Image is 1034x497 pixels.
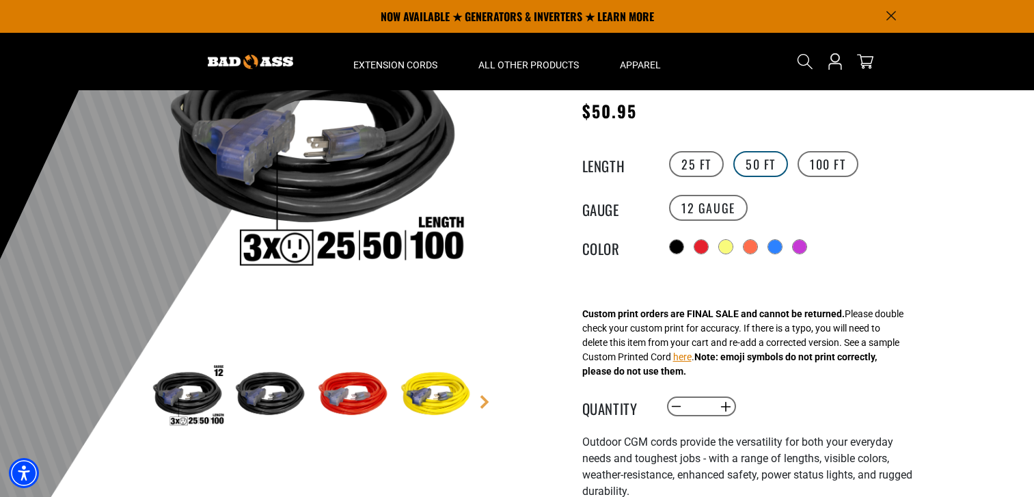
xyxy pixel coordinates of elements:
a: Open this option [824,33,846,90]
label: 50 FT [733,151,788,177]
strong: Note: emoji symbols do not print correctly, please do not use them. [582,351,877,377]
a: Next [478,395,491,409]
div: Accessibility Menu [9,458,39,488]
label: 12 Gauge [669,195,748,221]
summary: All Other Products [458,33,599,90]
button: here [673,350,692,364]
summary: Extension Cords [333,33,458,90]
span: Apparel [620,59,661,71]
label: 100 FT [798,151,858,177]
summary: Search [794,51,816,72]
img: red [313,357,392,436]
legend: Length [582,155,651,173]
legend: Color [582,238,651,256]
label: 25 FT [669,151,724,177]
img: black [230,357,310,436]
a: cart [854,53,876,70]
span: All Other Products [478,59,579,71]
strong: Custom print orders are FINAL SALE and cannot be returned. [582,308,845,319]
summary: Apparel [599,33,681,90]
div: Please double check your custom print for accuracy. If there is a typo, you will need to delete t... [582,307,903,379]
legend: Gauge [582,199,651,217]
span: Extension Cords [353,59,437,71]
label: Quantity [582,398,651,416]
img: Bad Ass Extension Cords [208,55,293,69]
span: $50.95 [582,98,637,123]
img: neon yellow [396,357,475,436]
